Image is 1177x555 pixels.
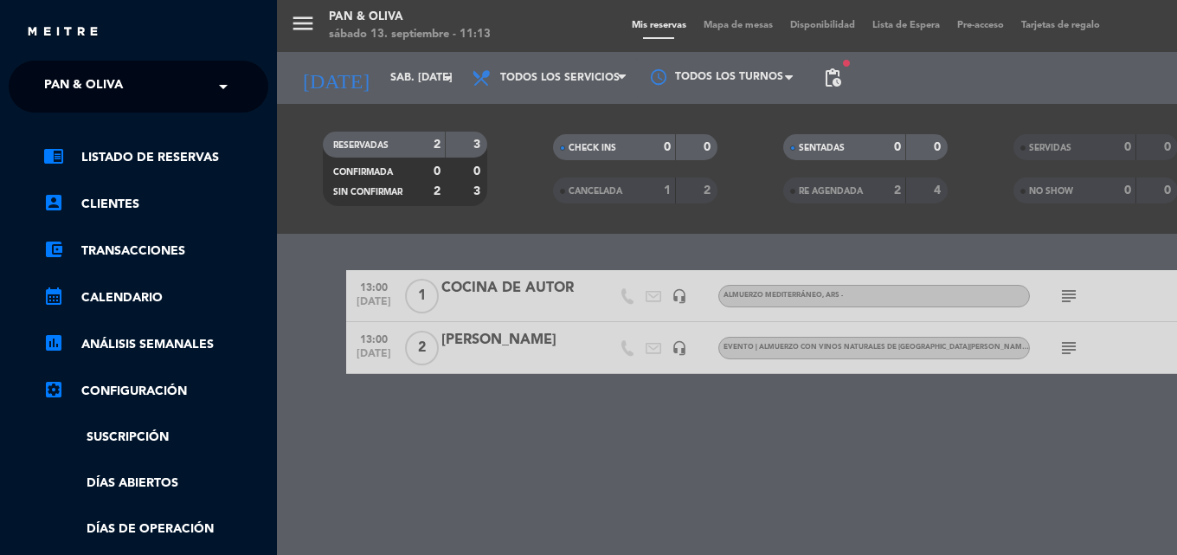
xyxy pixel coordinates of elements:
[43,334,268,355] a: assessmentANÁLISIS SEMANALES
[26,26,100,39] img: MEITRE
[43,332,64,353] i: assessment
[43,428,268,448] a: Suscripción
[43,239,64,260] i: account_balance_wallet
[43,381,268,402] a: Configuración
[43,287,268,308] a: calendar_monthCalendario
[43,520,268,539] a: Días de Operación
[43,147,268,168] a: chrome_reader_modeListado de Reservas
[43,474,268,494] a: Días abiertos
[43,379,64,400] i: settings_applications
[43,194,268,215] a: account_boxClientes
[44,68,123,105] span: Pan & Oliva
[43,241,268,261] a: account_balance_walletTransacciones
[43,145,64,166] i: chrome_reader_mode
[43,286,64,307] i: calendar_month
[43,192,64,213] i: account_box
